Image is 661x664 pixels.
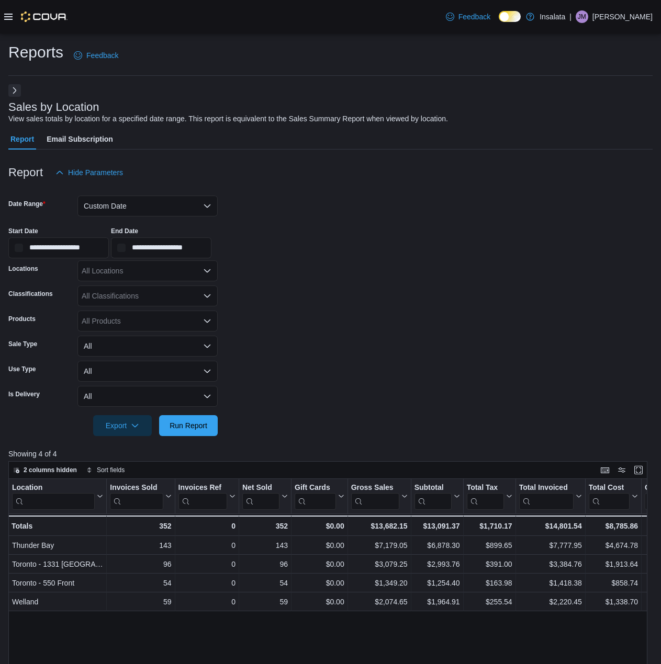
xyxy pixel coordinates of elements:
[110,483,163,509] div: Invoices Sold
[589,596,638,608] div: $1,338.70
[592,10,653,23] p: [PERSON_NAME]
[519,539,582,552] div: $7,777.95
[93,415,152,436] button: Export
[295,577,344,589] div: $0.00
[295,483,336,509] div: Gift Card Sales
[178,577,236,589] div: 0
[632,464,645,476] button: Enter fullscreen
[414,483,452,509] div: Subtotal
[203,292,211,300] button: Open list of options
[12,596,103,608] div: Welland
[414,483,452,493] div: Subtotal
[519,577,582,589] div: $1,418.38
[458,12,490,22] span: Feedback
[8,166,43,179] h3: Report
[110,577,171,589] div: 54
[178,520,236,532] div: 0
[540,10,565,23] p: Insalata
[351,596,408,608] div: $2,074.65
[8,42,63,63] h1: Reports
[414,520,460,532] div: $13,091.37
[242,596,288,608] div: 59
[467,539,512,552] div: $899.65
[77,336,218,357] button: All
[242,539,288,552] div: 143
[8,315,36,323] label: Products
[519,483,574,493] div: Total Invoiced
[110,483,171,509] button: Invoices Sold
[519,596,582,608] div: $2,220.45
[442,6,495,27] a: Feedback
[295,483,344,509] button: Gift Cards
[99,415,145,436] span: Export
[8,365,36,373] label: Use Type
[467,483,512,509] button: Total Tax
[159,415,218,436] button: Run Report
[242,558,288,570] div: 96
[519,483,574,509] div: Total Invoiced
[110,539,171,552] div: 143
[589,483,638,509] button: Total Cost
[519,558,582,570] div: $3,384.76
[351,558,408,570] div: $3,079.25
[68,167,123,178] span: Hide Parameters
[12,483,95,509] div: Location
[295,539,344,552] div: $0.00
[8,227,38,235] label: Start Date
[467,520,512,532] div: $1,710.17
[178,483,236,509] button: Invoices Ref
[47,129,113,150] span: Email Subscription
[178,558,236,570] div: 0
[12,577,103,589] div: Toronto - 550 Front
[467,577,512,589] div: $163.98
[569,10,572,23] p: |
[242,483,279,493] div: Net Sold
[295,483,336,493] div: Gift Cards
[178,539,236,552] div: 0
[8,84,21,97] button: Next
[110,483,163,493] div: Invoices Sold
[599,464,611,476] button: Keyboard shortcuts
[467,596,512,608] div: $255.54
[111,227,138,235] label: End Date
[242,520,288,532] div: 352
[519,483,582,509] button: Total Invoiced
[170,420,207,431] span: Run Report
[12,520,103,532] div: Totals
[589,539,638,552] div: $4,674.78
[467,483,504,493] div: Total Tax
[414,483,460,509] button: Subtotal
[97,466,125,474] span: Sort fields
[8,101,99,113] h3: Sales by Location
[8,113,448,124] div: View sales totals by location for a specified date range. This report is equivalent to the Sales ...
[589,520,638,532] div: $8,785.86
[499,11,521,22] input: Dark Mode
[203,317,211,325] button: Open list of options
[8,449,654,459] p: Showing 4 of 4
[467,483,504,509] div: Total Tax
[21,12,68,22] img: Cova
[414,539,460,552] div: $6,878.30
[242,483,279,509] div: Net Sold
[10,129,34,150] span: Report
[12,483,95,493] div: Location
[77,386,218,407] button: All
[351,577,408,589] div: $1,349.20
[77,196,218,216] button: Custom Date
[178,483,227,493] div: Invoices Ref
[70,45,122,66] a: Feedback
[467,558,512,570] div: $391.00
[110,520,171,532] div: 352
[12,558,103,570] div: Toronto - 1331 [GEOGRAPHIC_DATA]
[8,390,40,398] label: Is Delivery
[519,520,582,532] div: $14,801.54
[414,558,460,570] div: $2,993.76
[589,483,630,509] div: Total Cost
[615,464,628,476] button: Display options
[295,520,344,532] div: $0.00
[414,596,460,608] div: $1,964.91
[77,361,218,382] button: All
[589,577,638,589] div: $858.74
[8,340,37,348] label: Sale Type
